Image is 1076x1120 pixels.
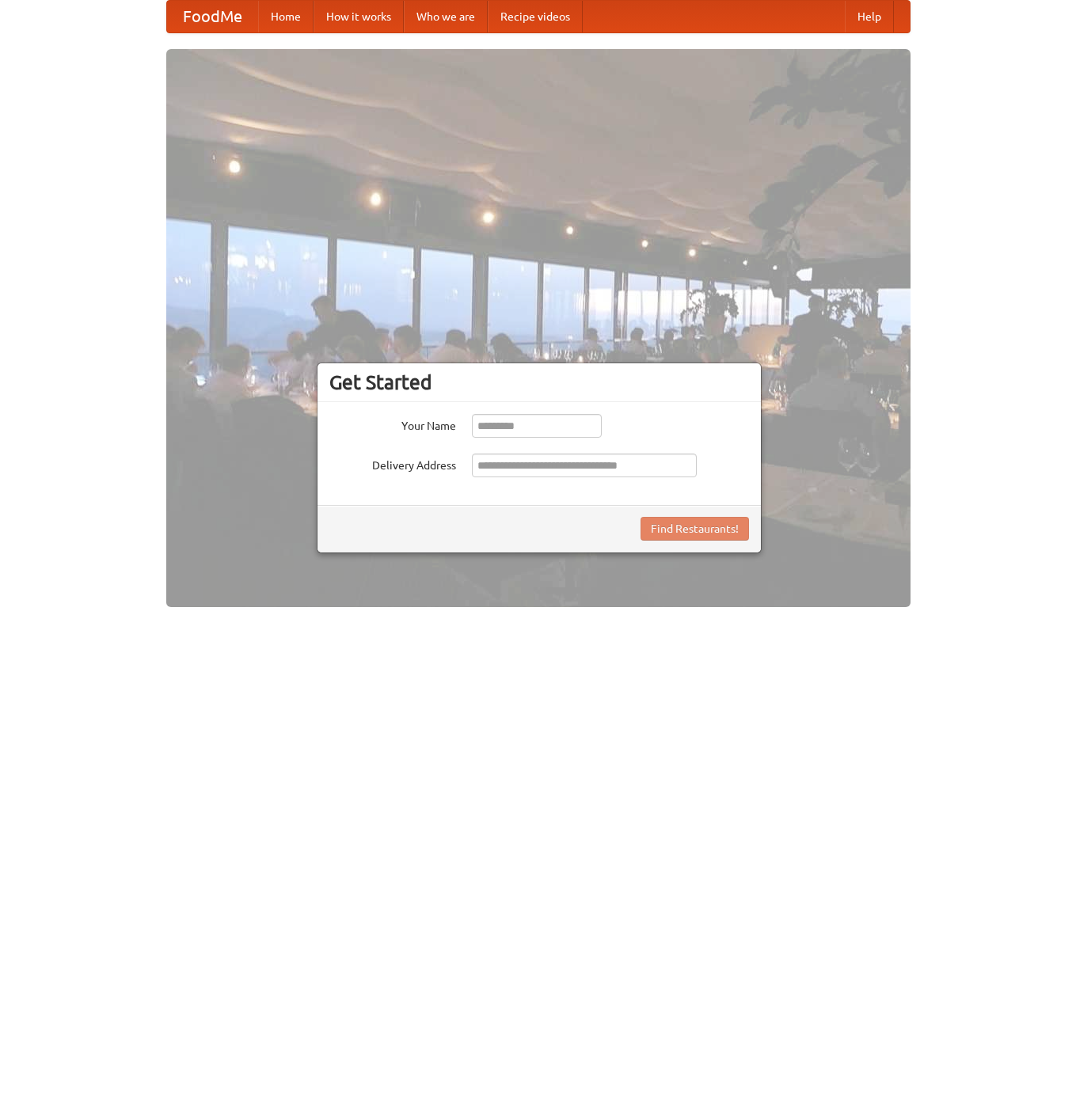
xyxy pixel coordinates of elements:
[845,1,894,32] a: Help
[404,1,488,32] a: Who we are
[641,517,749,541] button: Find Restaurants!
[329,454,456,473] label: Delivery Address
[314,1,404,32] a: How it works
[488,1,583,32] a: Recipe videos
[167,1,258,32] a: FoodMe
[329,370,749,394] h3: Get Started
[329,414,456,434] label: Your Name
[258,1,314,32] a: Home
